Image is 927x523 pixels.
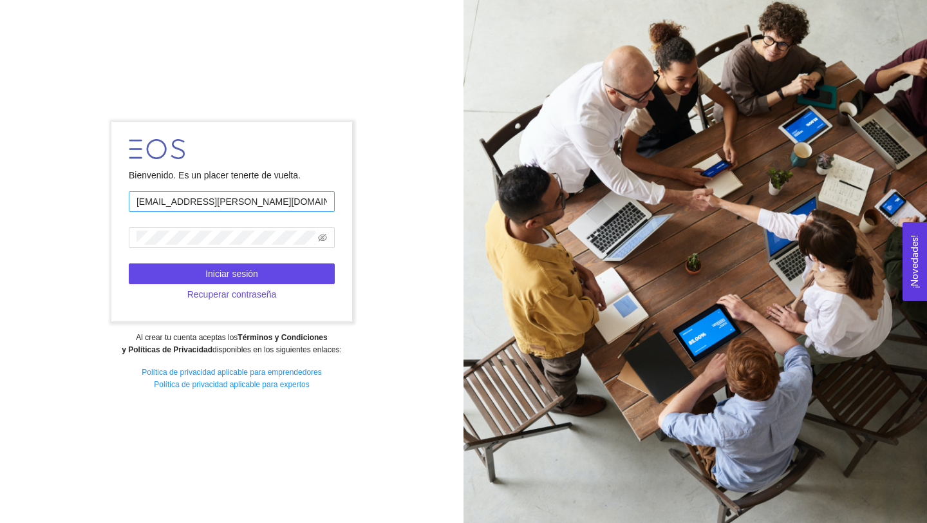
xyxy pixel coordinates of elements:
[129,168,335,182] div: Bienvenido. Es un placer tenerte de vuelta.
[8,332,454,356] div: Al crear tu cuenta aceptas los disponibles en los siguientes enlaces:
[129,289,335,300] a: Recuperar contraseña
[205,267,258,281] span: Iniciar sesión
[142,368,322,377] a: Política de privacidad aplicable para emprendedores
[129,263,335,284] button: Iniciar sesión
[122,333,327,354] strong: Términos y Condiciones y Políticas de Privacidad
[903,222,927,301] button: Open Feedback Widget
[154,380,309,389] a: Política de privacidad aplicable para expertos
[187,287,277,301] span: Recuperar contraseña
[318,233,327,242] span: eye-invisible
[129,139,185,159] img: LOGO
[129,284,335,305] button: Recuperar contraseña
[129,191,335,212] input: Correo electrónico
